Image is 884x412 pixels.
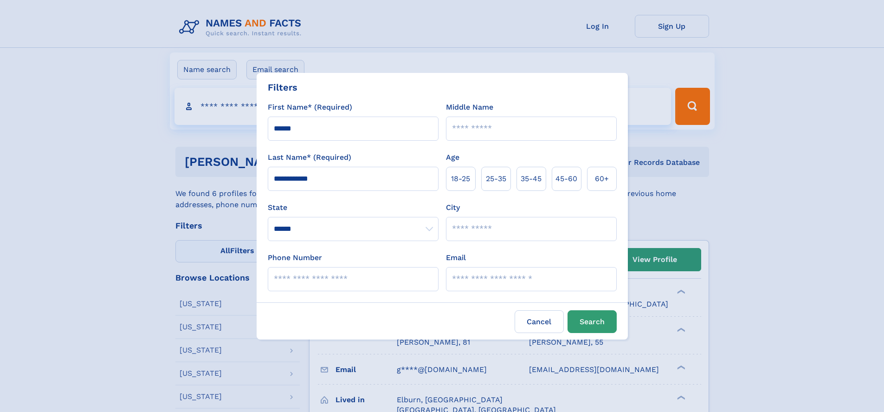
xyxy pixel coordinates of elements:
[486,173,506,184] span: 25‑35
[595,173,609,184] span: 60+
[268,80,297,94] div: Filters
[268,152,351,163] label: Last Name* (Required)
[521,173,542,184] span: 35‑45
[268,102,352,113] label: First Name* (Required)
[515,310,564,333] label: Cancel
[446,202,460,213] label: City
[568,310,617,333] button: Search
[451,173,470,184] span: 18‑25
[446,252,466,263] label: Email
[446,152,459,163] label: Age
[268,252,322,263] label: Phone Number
[555,173,577,184] span: 45‑60
[268,202,439,213] label: State
[446,102,493,113] label: Middle Name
